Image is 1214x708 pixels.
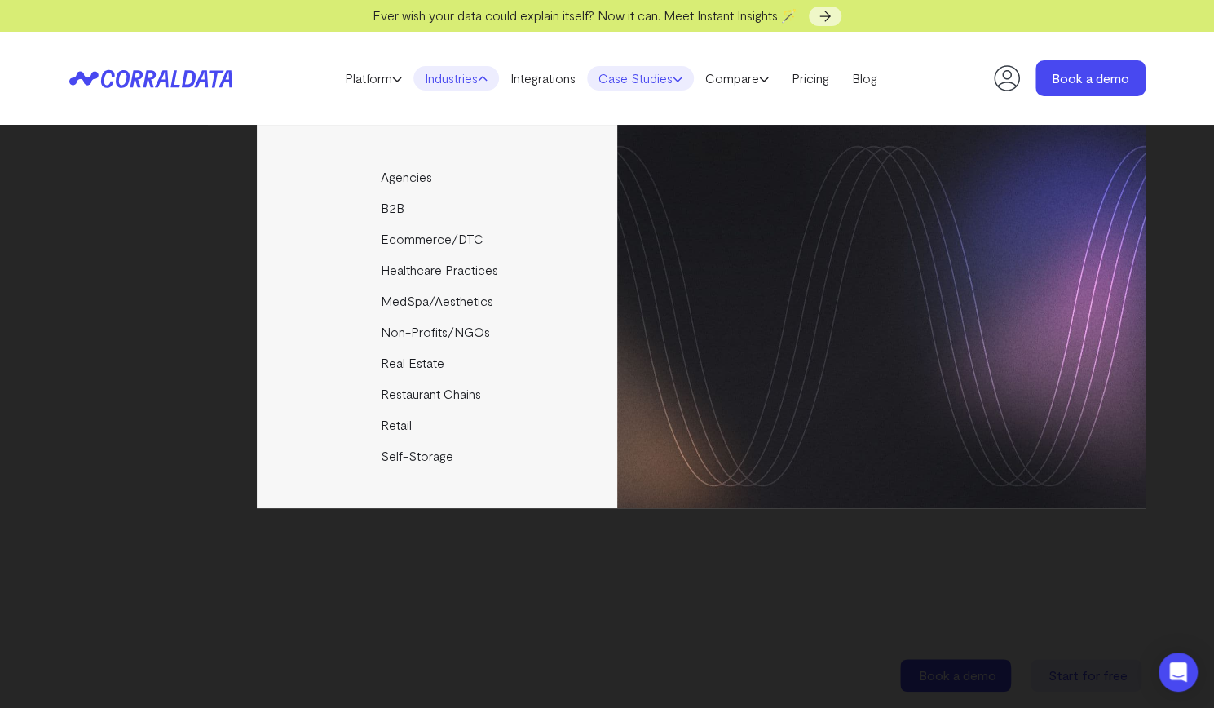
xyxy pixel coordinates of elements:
[333,66,413,91] a: Platform
[841,66,889,91] a: Blog
[257,254,620,285] a: Healthcare Practices
[413,66,499,91] a: Industries
[257,192,620,223] a: B2B
[257,285,620,316] a: MedSpa/Aesthetics
[587,66,694,91] a: Case Studies
[1035,60,1146,96] a: Book a demo
[257,347,620,378] a: Real Estate
[257,162,620,192] a: Agencies
[780,66,841,91] a: Pricing
[499,66,587,91] a: Integrations
[257,223,620,254] a: Ecommerce/DTC
[373,7,797,23] span: Ever wish your data could explain itself? Now it can. Meet Instant Insights 🪄
[257,409,620,440] a: Retail
[257,440,620,471] a: Self-Storage
[257,316,620,347] a: Non-Profits/NGOs
[694,66,780,91] a: Compare
[257,378,620,409] a: Restaurant Chains
[1159,653,1198,692] div: Open Intercom Messenger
